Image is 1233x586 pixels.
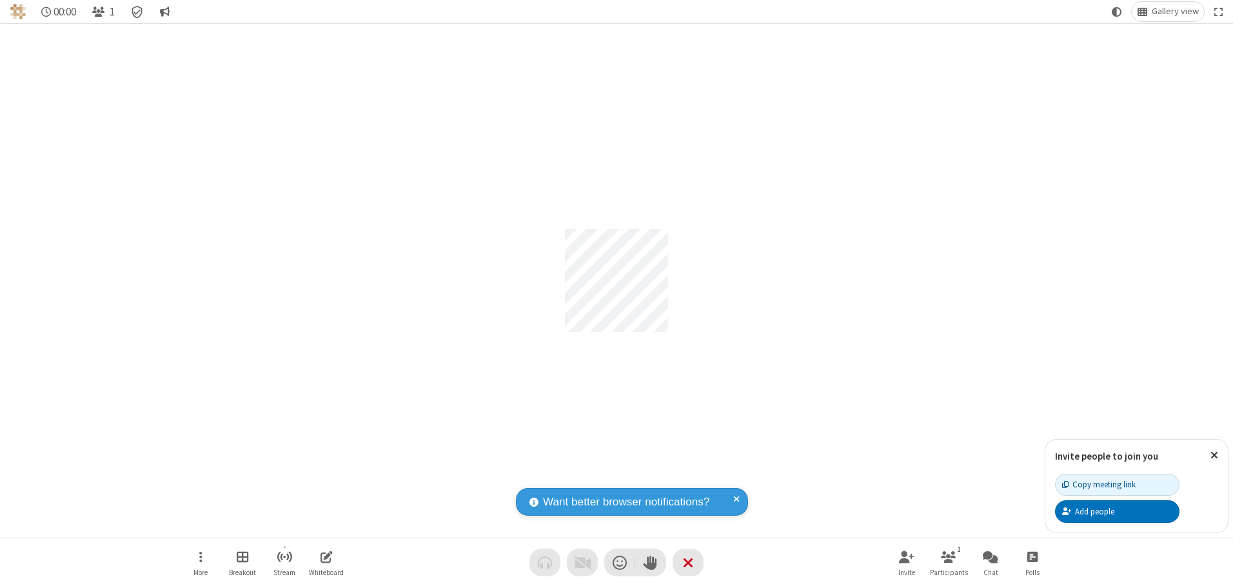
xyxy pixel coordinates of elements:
[307,544,346,581] button: Open shared whiteboard
[529,549,560,576] button: Audio problem - check your Internet connection or call by phone
[543,494,709,511] span: Want better browser notifications?
[567,549,598,576] button: Video
[1201,440,1228,471] button: Close popover
[971,544,1010,581] button: Open chat
[273,569,295,576] span: Stream
[309,569,344,576] span: Whiteboard
[1055,450,1158,462] label: Invite people to join you
[1209,2,1228,21] button: Fullscreen
[193,569,208,576] span: More
[54,6,76,18] span: 00:00
[110,6,115,18] span: 1
[983,569,998,576] span: Chat
[181,544,220,581] button: Open menu
[86,2,120,21] button: Open participant list
[954,543,965,555] div: 1
[10,4,26,19] img: QA Selenium DO NOT DELETE OR CHANGE
[265,544,304,581] button: Start streaming
[1132,2,1204,21] button: Change layout
[930,569,968,576] span: Participants
[929,544,968,581] button: Open participant list
[1055,474,1179,496] button: Copy meeting link
[223,544,262,581] button: Manage Breakout Rooms
[635,549,666,576] button: Raise hand
[673,549,704,576] button: End or leave meeting
[1055,500,1179,522] button: Add people
[1062,478,1136,491] div: Copy meeting link
[604,549,635,576] button: Send a reaction
[125,2,150,21] div: Meeting details Encryption enabled
[887,544,926,581] button: Invite participants (Alt+I)
[1025,569,1040,576] span: Polls
[229,569,256,576] span: Breakout
[154,2,175,21] button: Conversation
[36,2,82,21] div: Timer
[1107,2,1127,21] button: Using system theme
[898,569,915,576] span: Invite
[1152,6,1199,17] span: Gallery view
[1013,544,1052,581] button: Open poll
